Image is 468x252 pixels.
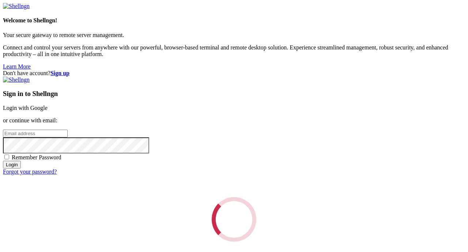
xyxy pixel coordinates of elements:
[3,105,48,111] a: Login with Google
[3,17,465,24] h4: Welcome to Shellngn!
[3,32,465,38] p: Your secure gateway to remote server management.
[3,130,68,137] input: Email address
[3,168,57,175] a: Forgot your password?
[12,154,61,160] span: Remember Password
[3,90,465,98] h3: Sign in to Shellngn
[3,44,465,58] p: Connect and control your servers from anywhere with our powerful, browser-based terminal and remo...
[3,70,465,77] div: Don't have account?
[3,63,31,70] a: Learn More
[50,70,69,76] a: Sign up
[3,3,30,10] img: Shellngn
[3,161,21,168] input: Login
[212,197,256,242] div: Loading...
[3,117,465,124] p: or continue with email:
[3,77,30,83] img: Shellngn
[4,155,9,159] input: Remember Password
